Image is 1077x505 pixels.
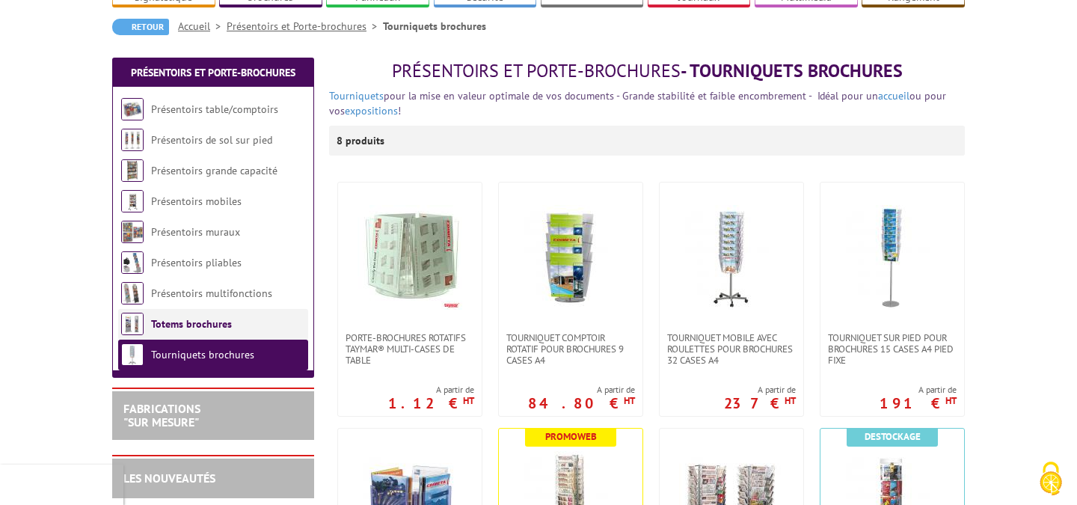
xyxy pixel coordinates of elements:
a: Présentoirs mobiles [151,195,242,208]
p: 1.12 € [388,399,474,408]
a: Tourniquet mobile avec roulettes pour brochures 32 cases A4 [660,332,803,366]
span: A partir de [528,384,635,396]
sup: HT [945,394,957,407]
sup: HT [463,394,474,407]
img: Présentoirs multifonctions [121,282,144,304]
img: Cookies (fenêtre modale) [1032,460,1070,498]
a: Retour [112,19,169,35]
a: Présentoirs de sol sur pied [151,133,272,147]
img: Tourniquets brochures [121,343,144,366]
sup: HT [624,394,635,407]
img: Totems brochures [121,313,144,335]
img: Présentoirs table/comptoirs [121,98,144,120]
a: Présentoirs muraux [151,225,240,239]
img: Présentoirs mobiles [121,190,144,212]
span: A partir de [388,384,474,396]
a: LES NOUVEAUTÉS [123,471,215,486]
p: 237 € [724,399,796,408]
sup: HT [785,394,796,407]
p: 84.80 € [528,399,635,408]
img: Tourniquet comptoir rotatif pour brochures 9 cases A4 [518,205,623,310]
a: Totems brochures [151,317,232,331]
span: Tourniquet mobile avec roulettes pour brochures 32 cases A4 [667,332,796,366]
a: Présentoirs grande capacité [151,164,277,177]
a: Porte-Brochures Rotatifs Taymar® Multi-cases de table [338,332,482,366]
img: Tourniquet mobile avec roulettes pour brochures 32 cases A4 [679,205,784,310]
span: Porte-Brochures Rotatifs Taymar® Multi-cases de table [346,332,474,366]
li: Tourniquets brochures [383,19,486,34]
a: Tourniquets [329,89,384,102]
span: A partir de [880,384,957,396]
a: accueil [878,89,909,102]
a: expositions [345,104,398,117]
a: Présentoirs pliables [151,256,242,269]
span: A partir de [724,384,796,396]
a: Présentoirs table/comptoirs [151,102,278,116]
p: 191 € [880,399,957,408]
a: Tourniquets brochures [151,348,254,361]
span: Tourniquet sur pied pour brochures 15 cases A4 Pied fixe [828,332,957,366]
img: Présentoirs de sol sur pied [121,129,144,151]
font: pour la mise en valeur optimale de vos documents - Grande stabilité et faible encombrement - Idéa... [329,89,946,117]
a: Tourniquet comptoir rotatif pour brochures 9 cases A4 [499,332,642,366]
span: Présentoirs et Porte-brochures [392,59,681,82]
a: Accueil [178,19,227,33]
img: Tourniquet sur pied pour brochures 15 cases A4 Pied fixe [840,205,945,310]
img: Présentoirs pliables [121,251,144,274]
a: Tourniquet sur pied pour brochures 15 cases A4 Pied fixe [820,332,964,366]
a: FABRICATIONS"Sur Mesure" [123,401,200,429]
p: 8 produits [337,126,393,156]
img: Présentoirs grande capacité [121,159,144,182]
b: Promoweb [545,430,597,443]
a: Présentoirs et Porte-brochures [227,19,383,33]
span: Tourniquet comptoir rotatif pour brochures 9 cases A4 [506,332,635,366]
img: Présentoirs muraux [121,221,144,243]
a: Présentoirs et Porte-brochures [131,66,295,79]
img: Porte-Brochures Rotatifs Taymar® Multi-cases de table [358,205,462,310]
b: Destockage [865,430,921,443]
button: Cookies (fenêtre modale) [1025,454,1077,505]
a: Présentoirs multifonctions [151,287,272,300]
h1: - Tourniquets brochures [329,61,965,81]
